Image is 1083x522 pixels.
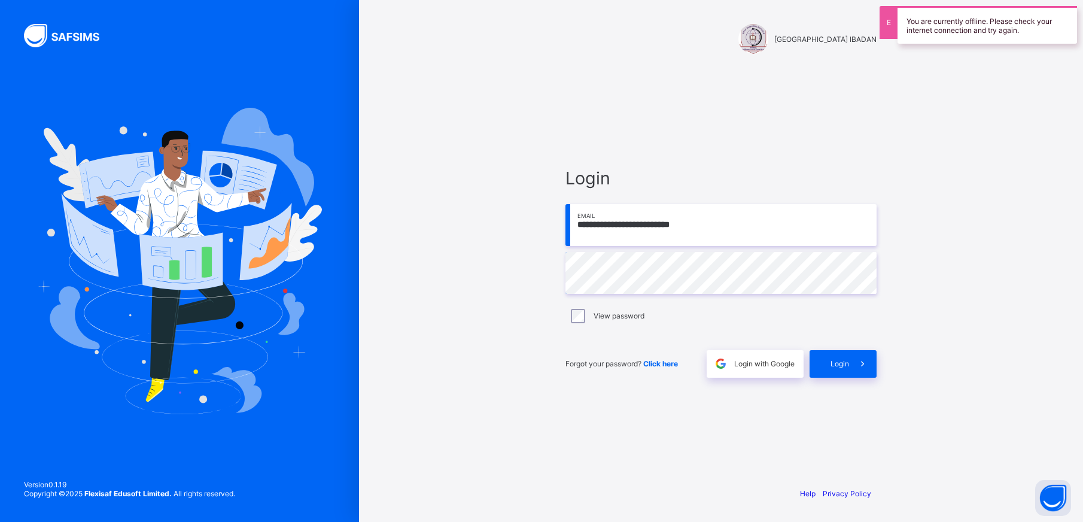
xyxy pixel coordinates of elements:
[24,480,235,489] span: Version 0.1.19
[823,489,871,498] a: Privacy Policy
[800,489,816,498] a: Help
[24,489,235,498] span: Copyright © 2025 All rights reserved.
[714,357,728,371] img: google.396cfc9801f0270233282035f929180a.svg
[594,311,644,320] label: View password
[1035,480,1071,516] button: Open asap
[898,6,1077,44] div: You are currently offline. Please check your internet connection and try again.
[830,359,849,368] span: Login
[643,359,678,368] a: Click here
[565,168,877,189] span: Login
[774,35,877,44] span: [GEOGRAPHIC_DATA] IBADAN
[84,489,172,498] strong: Flexisaf Edusoft Limited.
[24,24,114,47] img: SAFSIMS Logo
[734,359,795,368] span: Login with Google
[565,359,678,368] span: Forgot your password?
[37,108,322,414] img: Hero Image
